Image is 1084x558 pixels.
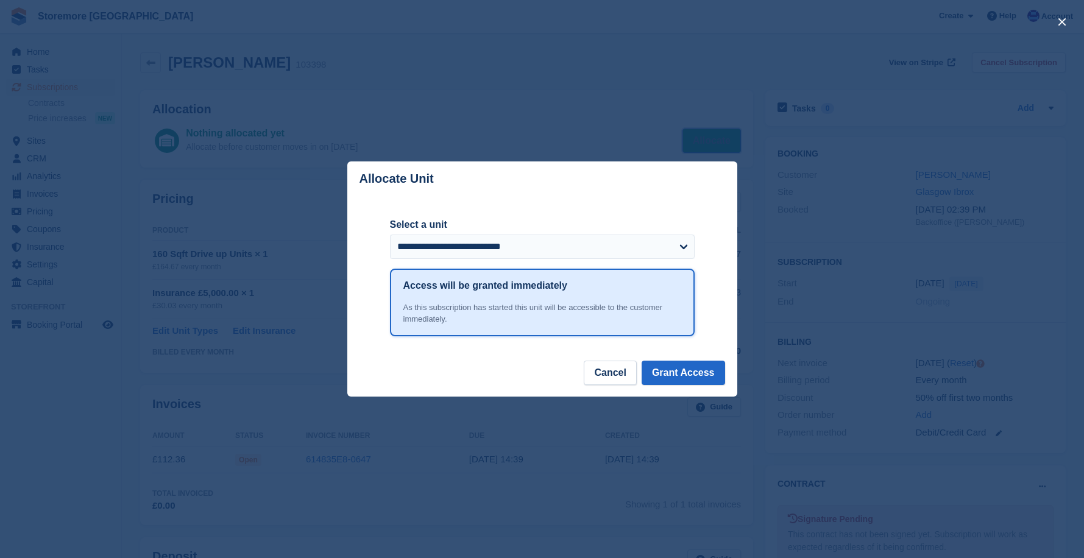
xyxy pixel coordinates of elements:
h1: Access will be granted immediately [403,278,567,293]
button: close [1052,12,1072,32]
label: Select a unit [390,217,695,232]
div: As this subscription has started this unit will be accessible to the customer immediately. [403,302,681,325]
button: Grant Access [642,361,725,385]
p: Allocate Unit [360,172,434,186]
button: Cancel [584,361,636,385]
